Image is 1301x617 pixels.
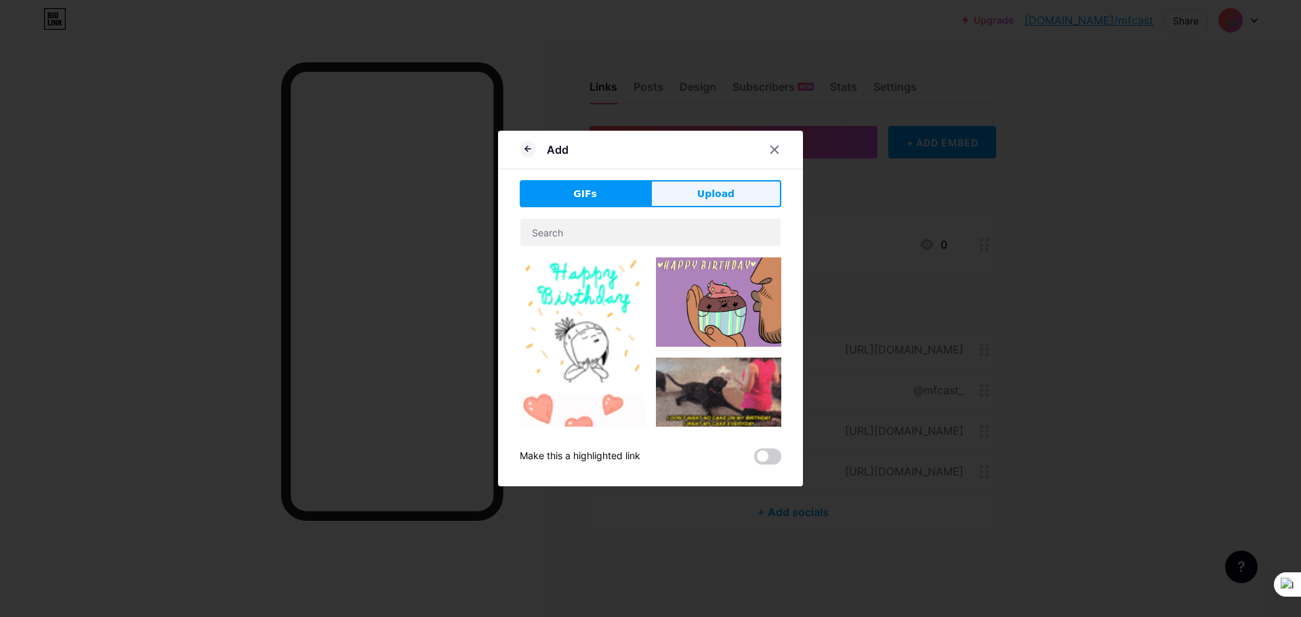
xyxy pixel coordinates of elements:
input: Search [520,219,781,246]
button: Upload [650,180,781,207]
div: Make this a highlighted link [520,448,640,465]
img: Gihpy [520,393,645,519]
button: GIFs [520,180,650,207]
span: Upload [697,187,735,201]
span: GIFs [573,187,597,201]
img: Gihpy [656,257,781,347]
div: Add [547,142,569,158]
img: Gihpy [656,358,781,428]
img: Gihpy [520,257,645,383]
